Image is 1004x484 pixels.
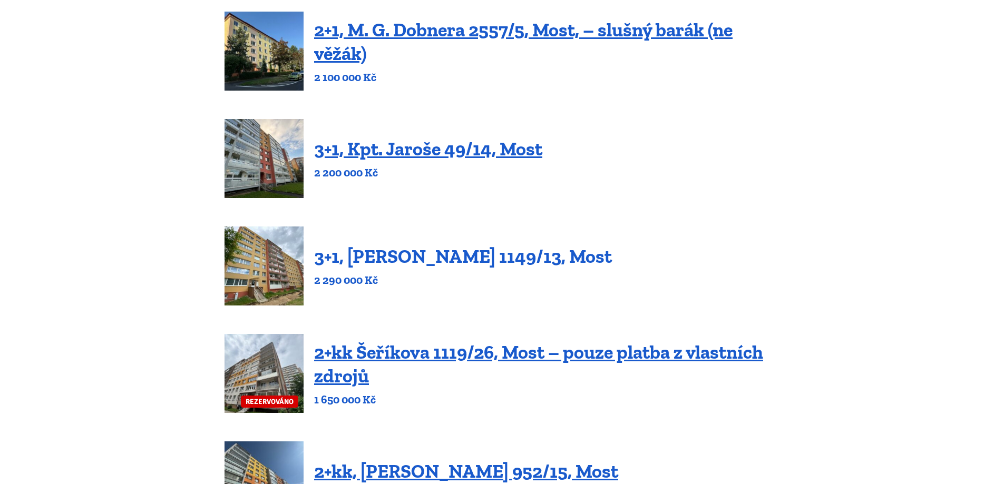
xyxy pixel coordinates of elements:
[314,273,612,288] p: 2 290 000 Kč
[314,18,733,65] a: 2+1, M. G. Dobnera 2557/5, Most, – slušný barák (ne věžák)
[225,334,304,413] a: REZERVOVÁNO
[241,396,298,408] span: REZERVOVÁNO
[314,341,763,387] a: 2+kk Šeříkova 1119/26, Most – pouze platba z vlastních zdrojů
[314,165,542,180] p: 2 200 000 Kč
[314,245,612,268] a: 3+1, [PERSON_NAME] 1149/13, Most
[314,137,542,160] a: 3+1, Kpt. Jaroše 49/14, Most
[314,460,618,482] a: 2+kk, [PERSON_NAME] 952/15, Most
[314,392,779,407] p: 1 650 000 Kč
[314,70,779,85] p: 2 100 000 Kč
